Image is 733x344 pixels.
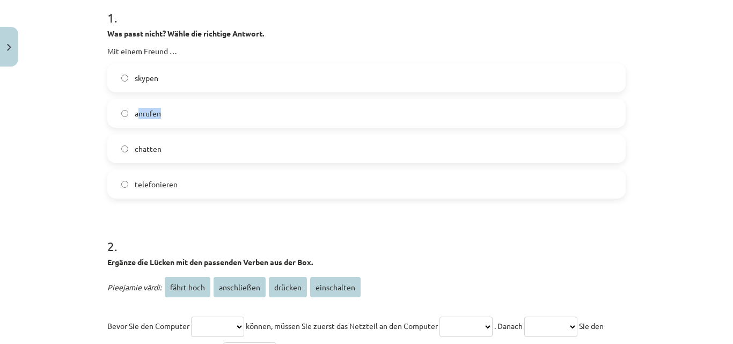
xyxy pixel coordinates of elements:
span: anschließen [214,277,266,297]
span: chatten [135,143,162,155]
strong: Ergänze die Lücken mit den passenden Verben aus der Box. [107,257,313,267]
span: skypen [135,72,158,84]
span: können, müssen Sie zuerst das Netzteil an den Computer [246,321,438,331]
input: skypen [121,75,128,82]
input: anrufen [121,110,128,117]
span: drücken [269,277,307,297]
span: einschalten [310,277,361,297]
input: telefonieren [121,181,128,188]
span: telefonieren [135,179,178,190]
span: Pieejamie vārdi: [107,282,162,292]
span: fährt hoch [165,277,210,297]
span: . Danach [494,321,523,331]
p: Mit einem Freund … [107,46,626,57]
span: anrufen [135,108,161,119]
strong: Was passt nicht? Wähle die richtige Antwort. [107,28,264,38]
span: Bevor Sie den Computer [107,321,189,331]
h1: 2 . [107,220,626,253]
img: icon-close-lesson-0947bae3869378f0d4975bcd49f059093ad1ed9edebbc8119c70593378902aed.svg [7,44,11,51]
input: chatten [121,145,128,152]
